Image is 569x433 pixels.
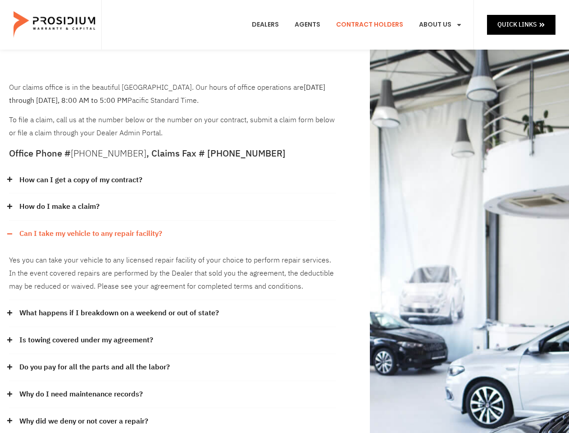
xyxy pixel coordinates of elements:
a: Why did we deny or not cover a repair? [19,415,148,428]
div: What happens if I breakdown on a weekend or out of state? [9,300,336,327]
b: [DATE] through [DATE], 8:00 AM to 5:00 PM [9,82,325,106]
a: Dealers [245,8,286,41]
p: Our claims office is in the beautiful [GEOGRAPHIC_DATA]. Our hours of office operations are Pacif... [9,81,336,107]
a: Is towing covered under my agreement? [19,334,153,347]
div: Do you pay for all the parts and all the labor? [9,354,336,381]
h5: Office Phone # , Claims Fax # [PHONE_NUMBER] [9,149,336,158]
a: [PHONE_NUMBER] [71,147,146,160]
div: How do I make a claim? [9,193,336,221]
a: Do you pay for all the parts and all the labor? [19,361,170,374]
div: Is towing covered under my agreement? [9,327,336,354]
a: Why do I need maintenance records? [19,388,143,401]
div: To file a claim, call us at the number below or the number on your contract, submit a claim form ... [9,81,336,140]
a: What happens if I breakdown on a weekend or out of state? [19,307,219,320]
a: Can I take my vehicle to any repair facility? [19,227,162,240]
div: Can I take my vehicle to any repair facility? [9,221,336,247]
a: Contract Holders [329,8,410,41]
a: How do I make a claim? [19,200,100,213]
div: How can I get a copy of my contract? [9,167,336,194]
div: Why do I need maintenance records? [9,381,336,408]
div: Can I take my vehicle to any repair facility? [9,247,336,300]
a: About Us [412,8,469,41]
a: Quick Links [487,15,555,34]
a: How can I get a copy of my contract? [19,174,142,187]
span: Quick Links [497,19,537,30]
nav: Menu [245,8,469,41]
a: Agents [288,8,327,41]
